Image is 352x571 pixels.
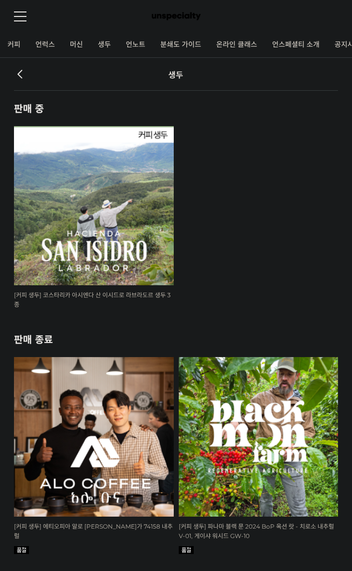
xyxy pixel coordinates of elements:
h2: 생두 [38,68,314,80]
img: 에티오피아 알로 타미루 미리가 내추럴 [14,357,173,516]
a: 뒤로가기 [14,68,26,81]
h2: 판매 중 [14,101,338,115]
img: 품절 [179,546,194,554]
img: 언스페셜티 몰 [152,9,200,24]
span: [커피 생두] 파나마 블랙 문 2024 BoP 옥션 랏 - 치로소 내추럴 V-01, 게이샤 워시드 GW-10 [179,523,334,540]
a: [커피 생두] 에티오피아 알로 [PERSON_NAME]가 74158 내추럴 [14,522,173,540]
a: [커피 생두] 파나마 블랙 문 2024 BoP 옥션 랏 - 치로소 내추럴 V-01, 게이샤 워시드 GW-10 [179,522,334,540]
a: 분쇄도 가이드 [153,32,209,57]
img: 코스타리카 아시엔다 산 이시드로 라브라도르 [14,126,173,285]
span: [커피 생두] 에티오피아 알로 [PERSON_NAME]가 74158 내추럴 [14,523,173,540]
a: 언스페셜티 소개 [265,32,327,57]
h2: 판매 종료 [14,332,338,346]
a: 온라인 클래스 [209,32,265,57]
img: 품절 [14,546,29,554]
a: 생두 [90,32,118,57]
img: 파나마 블랙문 BoP 옥션 랏(V-01, GW-10) [179,357,338,516]
a: [커피 생두] 코스타리카 아시엔다 산 이시드로 라브라도르 생두 3종 [14,291,171,308]
a: 언럭스 [28,32,62,57]
a: 머신 [62,32,90,57]
a: 언노트 [118,32,153,57]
